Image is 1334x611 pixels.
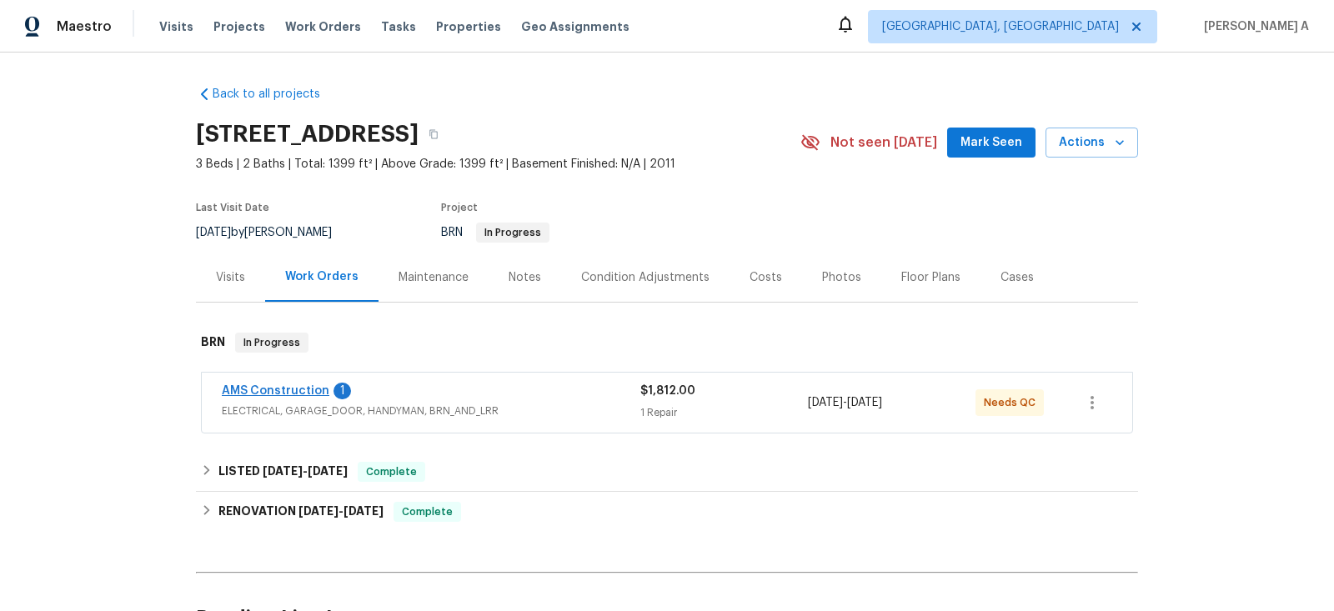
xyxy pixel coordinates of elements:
[196,316,1138,369] div: BRN In Progress
[222,403,640,419] span: ELECTRICAL, GARAGE_DOOR, HANDYMAN, BRN_AND_LRR
[640,385,695,397] span: $1,812.00
[901,269,960,286] div: Floor Plans
[1059,133,1125,153] span: Actions
[298,505,339,517] span: [DATE]
[196,126,419,143] h2: [STREET_ADDRESS]
[263,465,303,477] span: [DATE]
[822,269,861,286] div: Photos
[196,223,352,243] div: by [PERSON_NAME]
[395,503,459,520] span: Complete
[218,502,384,522] h6: RENOVATION
[263,465,348,477] span: -
[441,203,478,213] span: Project
[640,404,808,421] div: 1 Repair
[57,18,112,35] span: Maestro
[298,505,384,517] span: -
[344,505,384,517] span: [DATE]
[196,86,356,103] a: Back to all projects
[1046,128,1138,158] button: Actions
[509,269,541,286] div: Notes
[750,269,782,286] div: Costs
[581,269,710,286] div: Condition Adjustments
[359,463,424,480] span: Complete
[808,394,882,411] span: -
[218,462,348,482] h6: LISTED
[947,128,1036,158] button: Mark Seen
[399,269,469,286] div: Maintenance
[521,18,629,35] span: Geo Assignments
[960,133,1022,153] span: Mark Seen
[830,134,937,151] span: Not seen [DATE]
[308,465,348,477] span: [DATE]
[1000,269,1034,286] div: Cases
[201,333,225,353] h6: BRN
[237,334,307,351] span: In Progress
[419,119,449,149] button: Copy Address
[478,228,548,238] span: In Progress
[882,18,1119,35] span: [GEOGRAPHIC_DATA], [GEOGRAPHIC_DATA]
[222,385,329,397] a: AMS Construction
[196,452,1138,492] div: LISTED [DATE]-[DATE]Complete
[159,18,193,35] span: Visits
[196,156,800,173] span: 3 Beds | 2 Baths | Total: 1399 ft² | Above Grade: 1399 ft² | Basement Finished: N/A | 2011
[1197,18,1309,35] span: [PERSON_NAME] A
[196,227,231,238] span: [DATE]
[196,203,269,213] span: Last Visit Date
[213,18,265,35] span: Projects
[847,397,882,408] span: [DATE]
[285,18,361,35] span: Work Orders
[333,383,351,399] div: 1
[381,21,416,33] span: Tasks
[196,492,1138,532] div: RENOVATION [DATE]-[DATE]Complete
[285,268,359,285] div: Work Orders
[436,18,501,35] span: Properties
[984,394,1042,411] span: Needs QC
[216,269,245,286] div: Visits
[808,397,843,408] span: [DATE]
[441,227,549,238] span: BRN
